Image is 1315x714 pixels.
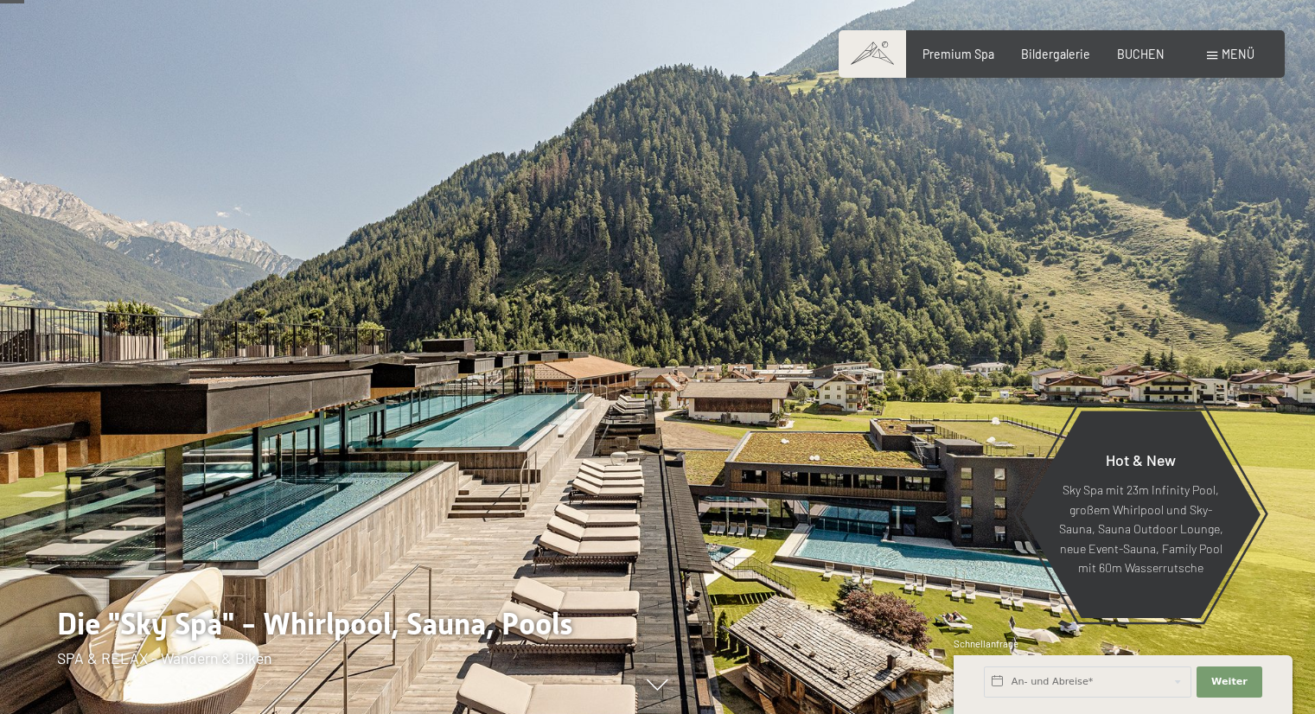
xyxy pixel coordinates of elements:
[1106,450,1176,469] span: Hot & New
[1058,481,1223,578] p: Sky Spa mit 23m Infinity Pool, großem Whirlpool und Sky-Sauna, Sauna Outdoor Lounge, neue Event-S...
[1021,47,1090,61] a: Bildergalerie
[1222,47,1254,61] span: Menü
[1020,410,1261,619] a: Hot & New Sky Spa mit 23m Infinity Pool, großem Whirlpool und Sky-Sauna, Sauna Outdoor Lounge, ne...
[954,638,1018,649] span: Schnellanfrage
[1211,675,1248,689] span: Weiter
[1197,666,1262,698] button: Weiter
[1117,47,1165,61] a: BUCHEN
[922,47,994,61] a: Premium Spa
